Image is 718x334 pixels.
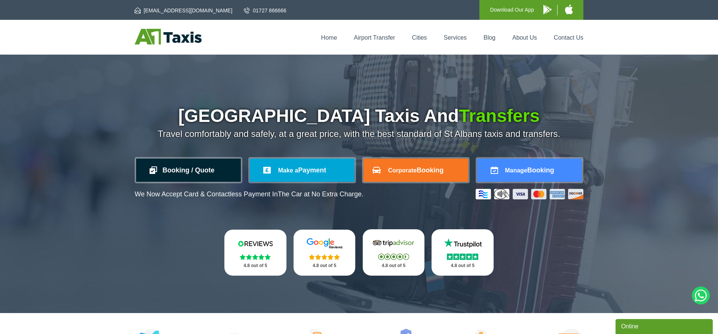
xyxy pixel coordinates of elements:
span: Make a [278,167,298,174]
span: Transfers [459,106,540,126]
span: The Car at No Extra Charge. [278,190,363,198]
p: 4.8 out of 5 [233,261,278,270]
p: Download Our App [490,5,534,15]
p: 4.8 out of 5 [440,261,485,270]
p: We Now Accept Card & Contactless Payment In [135,190,363,198]
img: A1 Taxis St Albans LTD [135,29,202,45]
a: Google Stars 4.8 out of 5 [294,230,356,276]
img: A1 Taxis Android App [543,5,552,14]
img: Credit And Debit Cards [476,189,583,199]
a: Tripadvisor Stars 4.8 out of 5 [363,229,425,276]
a: Trustpilot Stars 4.8 out of 5 [432,229,494,276]
img: Stars [240,254,271,260]
img: Tripadvisor [371,238,416,249]
h1: [GEOGRAPHIC_DATA] Taxis And [135,107,583,125]
a: Airport Transfer [354,34,395,41]
a: Services [444,34,467,41]
iframe: chat widget [616,318,714,334]
img: Google [302,238,347,249]
a: Contact Us [554,34,583,41]
img: Stars [309,254,340,260]
a: Booking / Quote [136,159,241,182]
p: 4.8 out of 5 [371,261,417,270]
p: Travel comfortably and safely, at a great price, with the best standard of St Albans taxis and tr... [135,129,583,139]
a: About Us [512,34,537,41]
a: 01727 866666 [244,7,286,14]
span: Corporate [388,167,417,174]
a: Blog [484,34,495,41]
a: Make aPayment [250,159,355,182]
img: Stars [378,254,409,260]
a: CorporateBooking [363,159,468,182]
img: A1 Taxis iPhone App [565,4,573,14]
a: ManageBooking [477,159,582,182]
span: Manage [505,167,527,174]
a: Home [321,34,337,41]
a: [EMAIL_ADDRESS][DOMAIN_NAME] [135,7,232,14]
img: Reviews.io [233,238,278,249]
a: Cities [412,34,427,41]
img: Stars [447,254,478,260]
img: Trustpilot [440,238,485,249]
p: 4.8 out of 5 [302,261,347,270]
a: Reviews.io Stars 4.8 out of 5 [224,230,286,276]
